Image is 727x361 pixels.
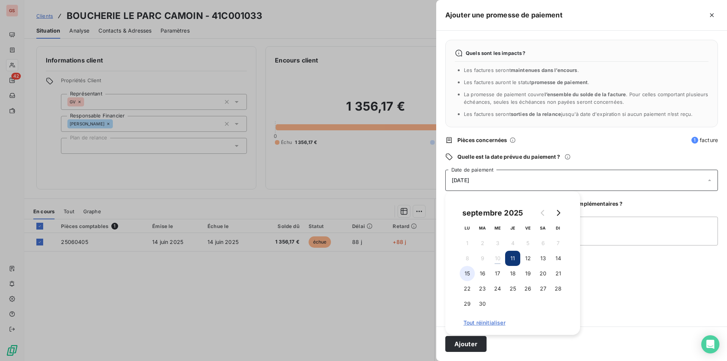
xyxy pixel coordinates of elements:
button: 16 [475,266,490,281]
div: septembre 2025 [460,207,526,219]
th: dimanche [551,220,566,236]
button: Go to next month [551,205,566,220]
button: 24 [490,281,505,296]
div: Open Intercom Messenger [701,335,719,353]
button: 26 [520,281,535,296]
th: jeudi [505,220,520,236]
th: mardi [475,220,490,236]
span: Les factures auront le statut . [464,79,590,85]
span: sorties de la relance [511,111,561,117]
h5: Ajouter une promesse de paiement [445,10,563,20]
span: facture [691,136,718,144]
button: 18 [505,266,520,281]
button: 11 [505,251,520,266]
th: mercredi [490,220,505,236]
th: vendredi [520,220,535,236]
button: 5 [520,236,535,251]
button: 19 [520,266,535,281]
button: 25 [505,281,520,296]
button: 4 [505,236,520,251]
button: 22 [460,281,475,296]
span: maintenues dans l’encours [511,67,577,73]
button: 12 [520,251,535,266]
button: 27 [535,281,551,296]
button: 2 [475,236,490,251]
button: Ajouter [445,336,487,352]
span: Les factures seront . [464,67,579,73]
span: l’ensemble du solde de la facture [544,91,626,97]
th: samedi [535,220,551,236]
button: 14 [551,251,566,266]
span: Quelle est la date prévue du paiement ? [457,153,560,161]
button: 7 [551,236,566,251]
th: lundi [460,220,475,236]
button: Go to previous month [535,205,551,220]
span: promesse de paiement [531,79,588,85]
button: 23 [475,281,490,296]
span: La promesse de paiement couvre . Pour celles comportant plusieurs échéances, seules les échéances... [464,91,708,105]
button: 21 [551,266,566,281]
button: 17 [490,266,505,281]
span: Quels sont les impacts ? [466,50,526,56]
span: [DATE] [452,177,469,183]
button: 29 [460,296,475,311]
button: 8 [460,251,475,266]
button: 3 [490,236,505,251]
button: 10 [490,251,505,266]
span: 1 [691,137,698,144]
button: 28 [551,281,566,296]
button: 6 [535,236,551,251]
button: 1 [460,236,475,251]
button: 20 [535,266,551,281]
button: 9 [475,251,490,266]
button: 30 [475,296,490,311]
button: 15 [460,266,475,281]
span: Pièces concernées [457,136,507,144]
span: Tout réinitialiser [463,320,562,326]
span: Les factures seront jusqu'à date d'expiration si aucun paiement n’est reçu. [464,111,693,117]
button: 13 [535,251,551,266]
